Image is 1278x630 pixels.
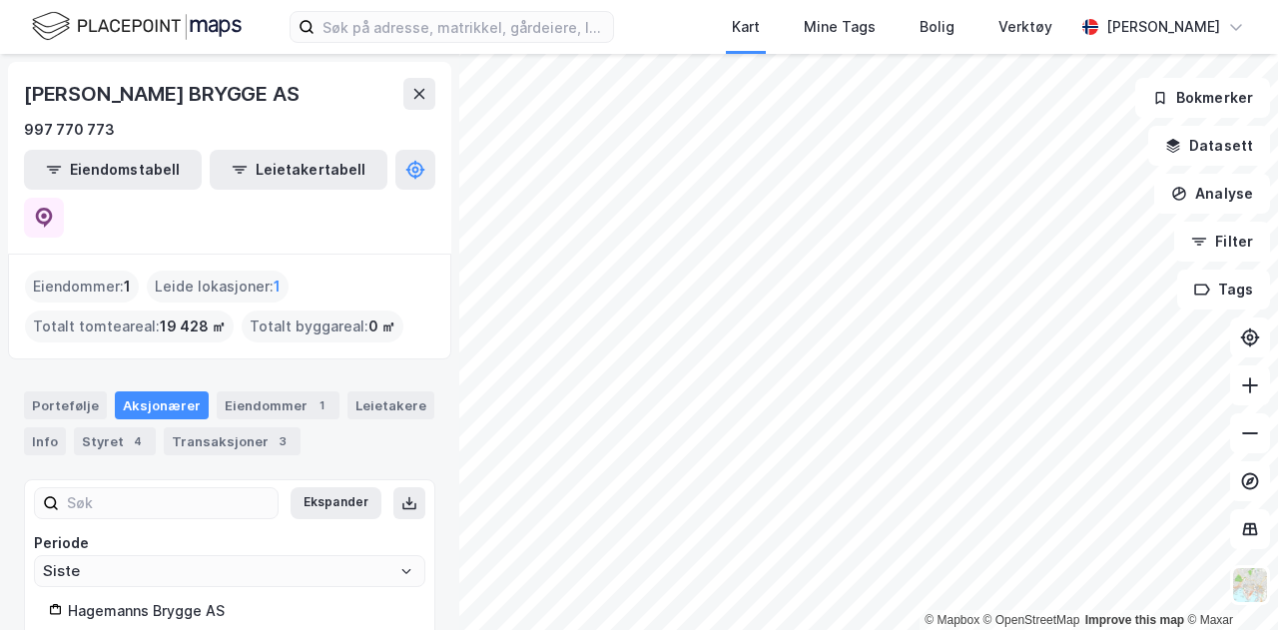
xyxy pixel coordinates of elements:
[160,315,226,338] span: 19 428 ㎡
[74,427,156,455] div: Styret
[274,275,281,299] span: 1
[804,15,876,39] div: Mine Tags
[115,391,209,419] div: Aksjonærer
[24,427,66,455] div: Info
[398,563,414,579] button: Open
[925,613,979,627] a: Mapbox
[124,275,131,299] span: 1
[312,395,331,415] div: 1
[1178,534,1278,630] iframe: Chat Widget
[1106,15,1220,39] div: [PERSON_NAME]
[291,487,381,519] button: Ekspander
[1085,613,1184,627] a: Improve this map
[1148,126,1270,166] button: Datasett
[34,531,425,555] div: Periode
[147,271,289,303] div: Leide lokasjoner :
[32,9,242,44] img: logo.f888ab2527a4732fd821a326f86c7f29.svg
[24,391,107,419] div: Portefølje
[347,391,434,419] div: Leietakere
[242,311,403,342] div: Totalt byggareal :
[25,311,234,342] div: Totalt tomteareal :
[315,12,613,42] input: Søk på adresse, matrikkel, gårdeiere, leietakere eller personer
[1177,270,1270,310] button: Tags
[1154,174,1270,214] button: Analyse
[59,488,278,518] input: Søk
[998,15,1052,39] div: Verktøy
[24,150,202,190] button: Eiendomstabell
[1174,222,1270,262] button: Filter
[1178,534,1278,630] div: Kontrollprogram for chat
[210,150,387,190] button: Leietakertabell
[35,556,424,586] input: ClearOpen
[128,431,148,451] div: 4
[24,118,115,142] div: 997 770 773
[273,431,293,451] div: 3
[24,78,303,110] div: [PERSON_NAME] BRYGGE AS
[368,315,395,338] span: 0 ㎡
[68,599,410,623] div: Hagemanns Brygge AS
[983,613,1080,627] a: OpenStreetMap
[1135,78,1270,118] button: Bokmerker
[732,15,760,39] div: Kart
[217,391,339,419] div: Eiendommer
[920,15,955,39] div: Bolig
[164,427,301,455] div: Transaksjoner
[25,271,139,303] div: Eiendommer :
